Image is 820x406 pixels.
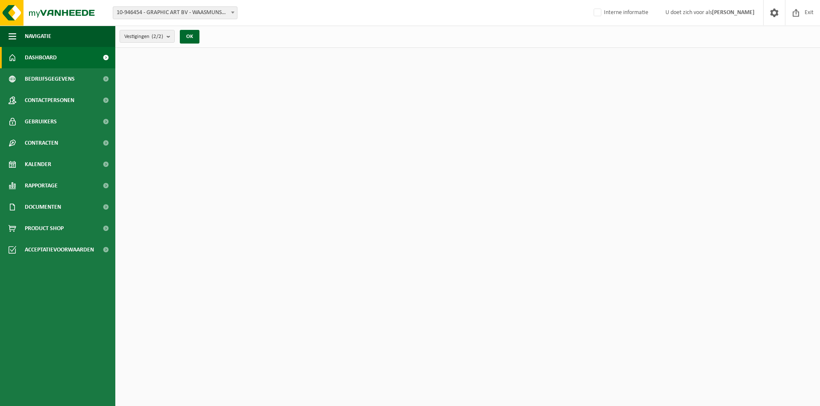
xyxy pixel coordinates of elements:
[25,132,58,154] span: Contracten
[712,9,755,16] strong: [PERSON_NAME]
[180,30,199,44] button: OK
[120,30,175,43] button: Vestigingen(2/2)
[25,90,74,111] span: Contactpersonen
[25,196,61,218] span: Documenten
[25,154,51,175] span: Kalender
[25,175,58,196] span: Rapportage
[25,239,94,260] span: Acceptatievoorwaarden
[25,218,64,239] span: Product Shop
[113,6,237,19] span: 10-946454 - GRAPHIC ART BV - WAASMUNSTER
[152,34,163,39] count: (2/2)
[25,47,57,68] span: Dashboard
[124,30,163,43] span: Vestigingen
[25,26,51,47] span: Navigatie
[113,7,237,19] span: 10-946454 - GRAPHIC ART BV - WAASMUNSTER
[25,111,57,132] span: Gebruikers
[25,68,75,90] span: Bedrijfsgegevens
[592,6,648,19] label: Interne informatie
